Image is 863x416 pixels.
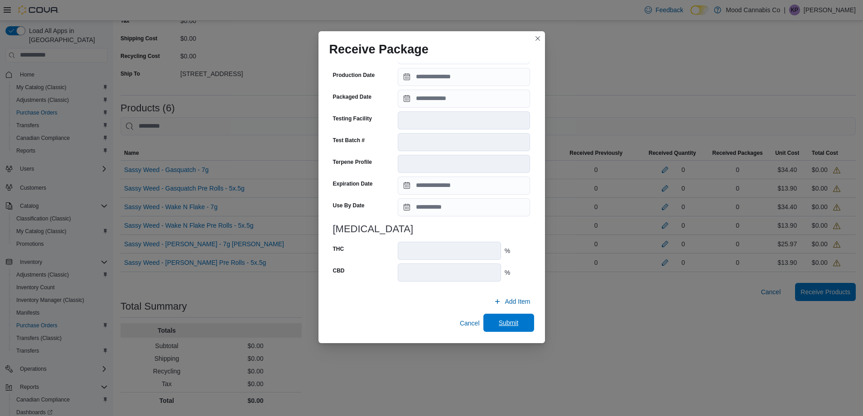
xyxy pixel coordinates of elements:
[505,268,530,277] div: %
[505,297,530,306] span: Add Item
[505,246,530,255] div: %
[333,158,372,166] label: Terpene Profile
[333,180,373,187] label: Expiration Date
[329,42,429,57] h1: Receive Package
[398,68,530,86] input: Press the down key to open a popover containing a calendar.
[333,267,345,274] label: CBD
[333,93,371,100] label: Packaged Date
[333,245,344,253] label: THC
[333,137,365,144] label: Test Batch #
[398,90,530,108] input: Press the down key to open a popover containing a calendar.
[499,318,519,327] span: Submit
[483,314,534,332] button: Submit
[398,177,530,195] input: Press the down key to open a popover containing a calendar.
[490,292,534,311] button: Add Item
[532,33,543,44] button: Closes this modal window
[333,202,365,209] label: Use By Date
[460,319,480,328] span: Cancel
[333,115,372,122] label: Testing Facility
[398,198,530,216] input: Press the down key to open a popover containing a calendar.
[333,72,375,79] label: Production Date
[333,224,530,234] h3: [MEDICAL_DATA]
[456,314,483,332] button: Cancel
